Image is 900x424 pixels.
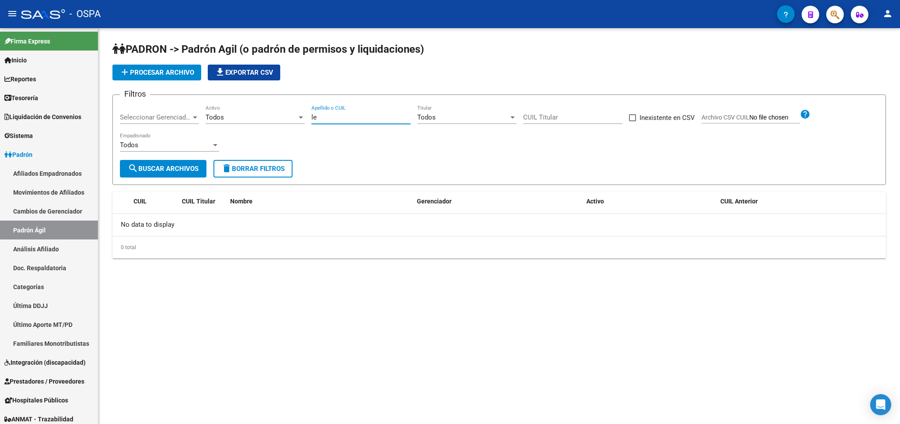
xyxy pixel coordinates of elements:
mat-icon: file_download [215,67,225,77]
span: Procesar archivo [119,69,194,76]
datatable-header-cell: CUIL [130,192,178,211]
span: Tesorería [4,93,38,103]
span: Liquidación de Convenios [4,112,81,122]
span: Sistema [4,131,33,141]
span: Inexistente en CSV [640,112,695,123]
span: - OSPA [69,4,101,24]
span: Integración (discapacidad) [4,358,86,367]
datatable-header-cell: CUIL Anterior [717,192,886,211]
span: CUIL [134,198,147,205]
span: Todos [417,113,436,121]
span: Todos [120,141,138,149]
span: CUIL Anterior [720,198,758,205]
span: Todos [206,113,224,121]
mat-icon: menu [7,8,18,19]
div: No data to display [112,214,886,236]
span: Borrar Filtros [221,165,285,173]
span: Padrón [4,150,33,159]
div: 0 total [112,236,886,258]
datatable-header-cell: CUIL Titular [178,192,227,211]
span: Nombre [230,198,253,205]
span: CUIL Titular [182,198,215,205]
mat-icon: help [800,109,810,120]
input: Archivo CSV CUIL [749,114,800,122]
mat-icon: add [119,67,130,77]
span: PADRON -> Padrón Agil (o padrón de permisos y liquidaciones) [112,43,424,55]
span: ANMAT - Trazabilidad [4,414,73,424]
datatable-header-cell: Nombre [227,192,413,211]
mat-icon: person [882,8,893,19]
button: Exportar CSV [208,65,280,80]
button: Borrar Filtros [213,160,293,178]
span: Inicio [4,55,27,65]
span: Prestadores / Proveedores [4,377,84,386]
span: Archivo CSV CUIL [701,114,749,121]
button: Procesar archivo [112,65,201,80]
span: Firma Express [4,36,50,46]
span: Hospitales Públicos [4,395,68,405]
span: Exportar CSV [215,69,273,76]
button: Buscar Archivos [120,160,206,178]
mat-icon: search [128,163,138,174]
span: Seleccionar Gerenciador [120,113,191,121]
span: Activo [586,198,604,205]
datatable-header-cell: Activo [583,192,717,211]
mat-icon: delete [221,163,232,174]
span: Gerenciador [417,198,452,205]
span: Reportes [4,74,36,84]
datatable-header-cell: Gerenciador [413,192,582,211]
h3: Filtros [120,88,150,100]
span: Buscar Archivos [128,165,199,173]
div: Open Intercom Messenger [870,394,891,415]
